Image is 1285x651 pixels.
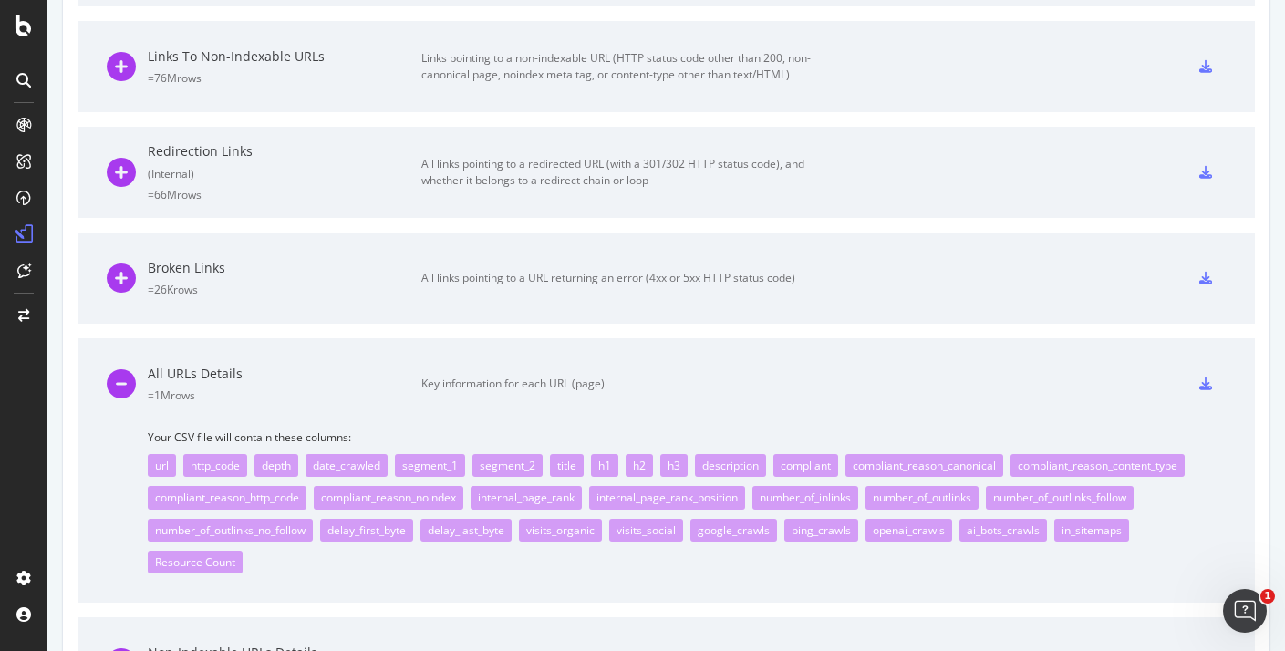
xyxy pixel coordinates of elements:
div: All links pointing to a URL returning an error (4xx or 5xx HTTP status code) [421,270,832,286]
span: Your CSV file will contain these columns: [148,429,1226,445]
div: compliant [773,454,838,477]
div: internal_page_rank_position [589,486,745,509]
div: csv-export [1199,60,1212,73]
div: internal_page_rank [471,486,582,509]
div: csv-export [1199,272,1212,284]
div: Key information for each URL (page) [421,376,832,392]
div: Resource Count [148,551,243,573]
div: h2 [626,454,653,477]
div: csv-export [1199,377,1212,390]
div: Links To Non-Indexable URLs [148,47,421,66]
div: visits_social [609,519,683,542]
div: All URLs Details [148,365,421,383]
div: number_of_outlinks_follow [986,486,1134,509]
div: number_of_inlinks [752,486,858,509]
div: segment_1 [395,454,465,477]
div: compliant_reason_http_code [148,486,306,509]
div: date_crawled [306,454,388,477]
span: 1 [1260,589,1275,604]
div: Broken Links [148,259,421,277]
div: compliant_reason_canonical [845,454,1003,477]
div: delay_first_byte [320,519,413,542]
div: h3 [660,454,688,477]
div: ( Internal ) [148,166,421,181]
div: = 26K rows [148,282,421,297]
iframe: Intercom live chat [1223,589,1267,633]
div: = 76M rows [148,70,421,86]
div: = 66M rows [148,187,421,202]
div: visits_organic [519,519,602,542]
div: Links pointing to a non-indexable URL (HTTP status code other than 200, non-canonical page, noind... [421,50,832,83]
div: number_of_outlinks_no_follow [148,519,313,542]
div: compliant_reason_content_type [1010,454,1185,477]
div: http_code [183,454,247,477]
div: in_sitemaps [1054,519,1129,542]
div: bing_crawls [784,519,858,542]
div: compliant_reason_noindex [314,486,463,509]
div: openai_crawls [865,519,952,542]
div: number_of_outlinks [865,486,979,509]
div: segment_2 [472,454,543,477]
div: delay_last_byte [420,519,512,542]
div: google_crawls [690,519,777,542]
div: url [148,454,176,477]
div: ai_bots_crawls [959,519,1047,542]
div: All links pointing to a redirected URL (with a 301/302 HTTP status code), and whether it belongs ... [421,156,832,189]
div: depth [254,454,298,477]
div: h1 [591,454,618,477]
div: Redirection Links [148,142,421,160]
div: description [695,454,766,477]
div: = 1M rows [148,387,421,403]
div: csv-export [1199,166,1212,179]
div: title [550,454,584,477]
